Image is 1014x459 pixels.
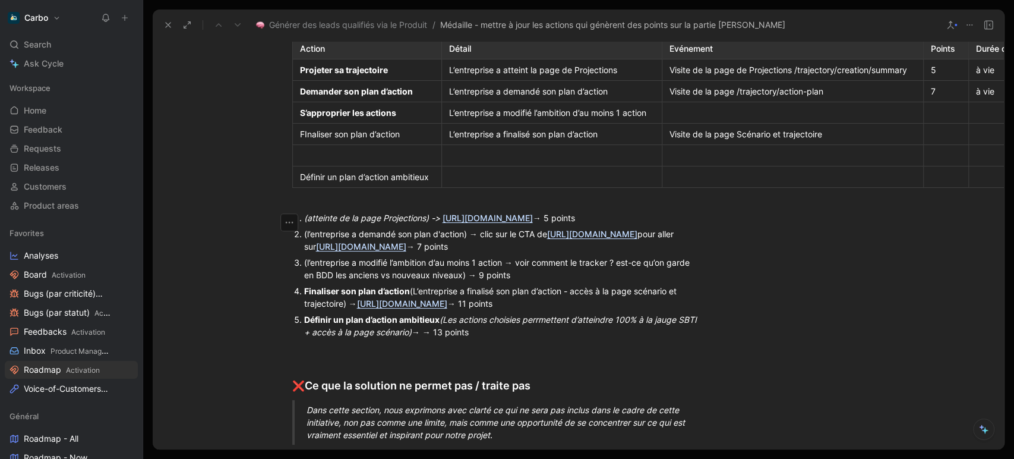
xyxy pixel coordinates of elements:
[449,85,655,98] div: L’entreprise a demandé son plan d’action
[5,121,138,139] a: Feedback
[5,247,138,265] a: Analyses
[24,12,48,23] h1: Carbo
[443,213,533,223] a: [URL][DOMAIN_NAME]
[931,42,961,55] div: Points
[5,197,138,215] a: Product areas
[5,159,138,177] a: Releases
[5,407,138,425] div: Général
[669,128,916,140] div: Visite de la page Scénario et trajectoire
[432,18,435,32] span: /
[24,200,79,212] span: Product areas
[253,18,430,32] button: 🧠Générer des leads qualifiés via le Produit
[669,42,916,55] div: Evénement
[669,64,916,76] div: Visite de la page de Projections /trajectory/creation/summary
[24,383,117,395] span: Voice-of-Customers
[24,433,78,445] span: Roadmap - All
[440,18,785,32] span: Médaille - mettre à jour les actions qui génèrent des points sur la partie [PERSON_NAME]
[24,269,86,281] span: Board
[304,256,703,281] div: (l’entreprise a modifié l’ambition d’au moins 1 action → voir comment le tracker ? est-ce qu’on g...
[5,380,138,398] a: Voice-of-CustomersProduct Management
[24,181,67,193] span: Customers
[24,124,62,136] span: Feedback
[449,64,655,76] div: L’entreprise a atteint la page de Projections
[10,82,50,94] span: Workspace
[256,21,264,29] img: 🧠
[304,285,703,310] div: (L’entreprise a finalisé son plan d’action - accès à la page scénario et trajectoire) → → 11 points
[24,345,110,357] span: Inbox
[24,105,46,117] span: Home
[24,250,58,262] span: Analyses
[931,85,961,98] div: 7
[5,304,138,322] a: Bugs (par statut)Activation
[5,266,138,284] a: BoardActivation
[304,315,699,337] em: (Les actions choisies perrmettent d’atteindre 100% à la jauge SBTI + accès à la page scénario)
[94,309,128,317] span: Activation
[5,224,138,242] div: Favorites
[449,106,655,119] div: L’entreprise a modifié l’ambition d’au moins 1 action
[449,128,655,140] div: L’entreprise a finalisé son plan d’action
[300,171,434,183] div: Définir un plan d’action ambitieux
[547,229,637,239] a: [URL][DOMAIN_NAME]
[24,326,105,338] span: Feedbacks
[357,298,447,309] a: [URL][DOMAIN_NAME]
[5,178,138,196] a: Customers
[5,36,138,54] div: Search
[24,143,61,155] span: Requests
[304,313,703,338] div: → → 13 points
[269,18,427,32] span: Générer des leads qualifiés via le Produit
[10,227,44,239] span: Favorites
[24,56,64,71] span: Ask Cycle
[292,380,305,392] span: ❌
[449,42,655,55] div: Détail
[5,102,138,120] a: Home
[24,288,112,300] span: Bugs (par criticité)
[50,347,122,356] span: Product Management
[66,366,100,375] span: Activation
[5,342,138,360] a: InboxProduct Management
[52,271,86,279] span: Activation
[5,140,138,158] a: Requests
[10,410,39,422] span: Général
[5,430,138,448] a: Roadmap - All
[5,361,138,379] a: RoadmapActivation
[24,37,51,52] span: Search
[300,42,434,55] div: Action
[71,328,105,337] span: Activation
[5,55,138,73] a: Ask Cycle
[307,404,718,441] div: Dans cette section, nous exprimons avec clarté ce qui ne sera pas inclus dans le cadre de cette i...
[304,286,410,296] strong: Finaliser son plan d’action
[300,65,388,75] strong: Projeter sa trajectoire
[5,10,64,26] button: CarboCarbo
[304,213,440,223] em: (atteinte de la page Projections) ->
[304,228,703,253] div: (l’entreprise a demandé son plan d'action) → clic sur le CTA de pour aller sur → 7 points
[931,64,961,76] div: 5
[24,307,111,319] span: Bugs (par statut)
[669,85,916,98] div: Visite de la page /trajectory/action-plan
[304,315,440,325] strong: Définir un plan d’action ambitieux
[24,162,59,174] span: Releases
[300,86,413,96] strong: Demander son plan d’action
[292,378,703,394] div: Ce que la solution ne permet pas / traite pas
[5,285,138,303] a: Bugs (par criticité)Activation
[5,79,138,97] div: Workspace
[5,323,138,341] a: FeedbacksActivation
[316,241,406,251] a: [URL][DOMAIN_NAME]
[24,364,100,376] span: Roadmap
[300,108,396,118] strong: S’approprier les actions
[8,12,20,24] img: Carbo
[300,128,434,140] div: FInaliser son plan d’action
[304,212,703,224] div: → 5 points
